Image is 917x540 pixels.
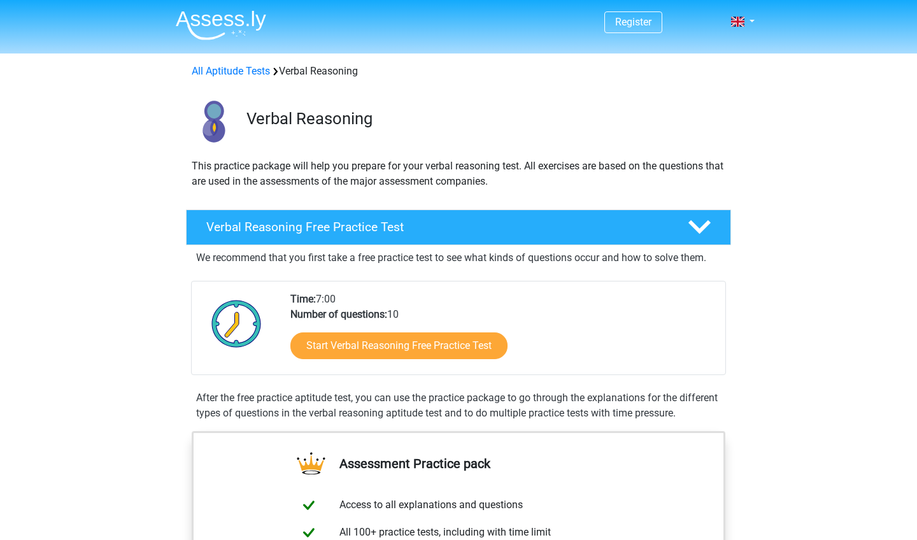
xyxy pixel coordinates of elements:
[204,292,269,355] img: Clock
[246,109,721,129] h3: Verbal Reasoning
[206,220,667,234] h4: Verbal Reasoning Free Practice Test
[176,10,266,40] img: Assessly
[191,390,726,421] div: After the free practice aptitude test, you can use the practice package to go through the explana...
[290,332,508,359] a: Start Verbal Reasoning Free Practice Test
[290,308,387,320] b: Number of questions:
[615,16,651,28] a: Register
[187,64,730,79] div: Verbal Reasoning
[196,250,721,266] p: We recommend that you first take a free practice test to see what kinds of questions occur and ho...
[192,159,725,189] p: This practice package will help you prepare for your verbal reasoning test. All exercises are bas...
[187,94,241,148] img: verbal reasoning
[290,293,316,305] b: Time:
[192,65,270,77] a: All Aptitude Tests
[181,210,736,245] a: Verbal Reasoning Free Practice Test
[281,292,725,374] div: 7:00 10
